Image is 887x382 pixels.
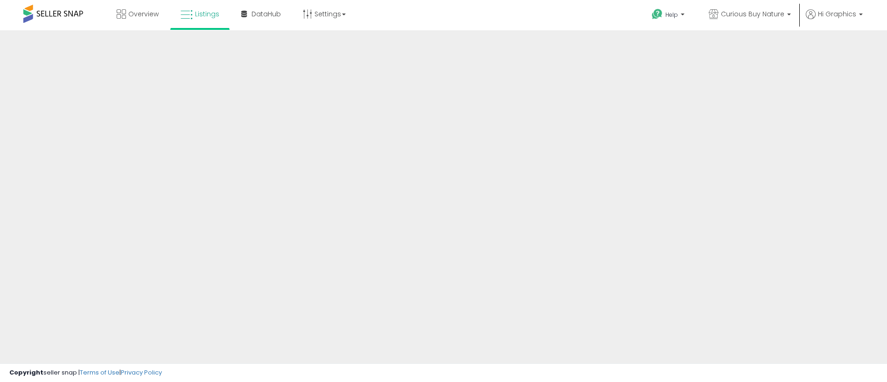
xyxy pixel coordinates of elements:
span: Hi Graphics [818,9,856,19]
a: Help [644,1,694,30]
span: DataHub [251,9,281,19]
span: Listings [195,9,219,19]
span: Help [665,11,678,19]
strong: Copyright [9,368,43,377]
a: Privacy Policy [121,368,162,377]
span: Overview [128,9,159,19]
span: Curious Buy Nature [721,9,784,19]
a: Terms of Use [80,368,119,377]
i: Get Help [651,8,663,20]
div: seller snap | | [9,368,162,377]
a: Hi Graphics [806,9,863,30]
